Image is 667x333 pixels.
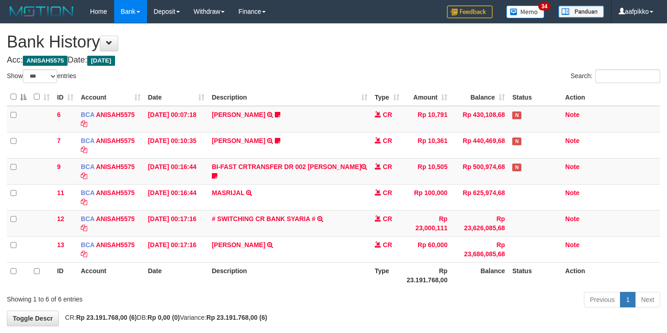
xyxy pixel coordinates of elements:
[212,189,244,196] a: MASRIJAL
[144,262,208,288] th: Date
[451,210,509,236] td: Rp 23,626,085,68
[23,69,57,83] select: Showentries
[81,163,95,170] span: BCA
[81,224,87,232] a: Copy ANISAH5575 to clipboard
[81,198,87,206] a: Copy ANISAH5575 to clipboard
[23,56,68,66] span: ANISAH5575
[383,215,392,222] span: CR
[208,88,371,106] th: Description: activate to sort column ascending
[451,158,509,184] td: Rp 500,974,68
[81,111,95,118] span: BCA
[565,189,579,196] a: Note
[81,189,95,196] span: BCA
[144,236,208,262] td: [DATE] 00:17:16
[81,137,95,144] span: BCA
[76,314,137,321] strong: Rp 23.191.768,00 (6)
[538,2,551,11] span: 34
[212,111,265,118] a: [PERSON_NAME]
[565,215,579,222] a: Note
[57,241,64,248] span: 13
[565,163,579,170] a: Note
[447,5,493,18] img: Feedback.jpg
[144,184,208,210] td: [DATE] 00:16:44
[81,120,87,127] a: Copy ANISAH5575 to clipboard
[571,69,660,83] label: Search:
[506,5,545,18] img: Button%20Memo.svg
[81,241,95,248] span: BCA
[144,210,208,236] td: [DATE] 00:17:16
[81,172,87,180] a: Copy ANISAH5575 to clipboard
[383,189,392,196] span: CR
[96,111,135,118] a: ANISAH5575
[81,146,87,153] a: Copy ANISAH5575 to clipboard
[96,241,135,248] a: ANISAH5575
[451,106,509,132] td: Rp 430,108,68
[77,262,144,288] th: Account
[558,5,604,18] img: panduan.png
[212,137,265,144] a: [PERSON_NAME]
[403,132,452,158] td: Rp 10,361
[7,5,76,18] img: MOTION_logo.png
[403,106,452,132] td: Rp 10,791
[30,88,53,106] th: : activate to sort column ascending
[57,111,61,118] span: 6
[144,106,208,132] td: [DATE] 00:07:18
[7,56,660,65] h4: Acc: Date:
[371,262,403,288] th: Type
[144,158,208,184] td: [DATE] 00:16:44
[81,250,87,258] a: Copy ANISAH5575 to clipboard
[53,262,77,288] th: ID
[403,88,452,106] th: Amount: activate to sort column ascending
[144,88,208,106] th: Date: activate to sort column ascending
[206,314,267,321] strong: Rp 23.191.768,00 (6)
[565,111,579,118] a: Note
[7,88,30,106] th: : activate to sort column descending
[383,163,392,170] span: CR
[383,241,392,248] span: CR
[147,314,180,321] strong: Rp 0,00 (0)
[96,137,135,144] a: ANISAH5575
[212,215,315,222] a: # SWITCHING CR BANK SYARIA #
[403,236,452,262] td: Rp 60,000
[562,88,660,106] th: Action
[96,189,135,196] a: ANISAH5575
[584,292,620,307] a: Previous
[512,111,521,119] span: Has Note
[403,262,452,288] th: Rp 23.191.768,00
[509,262,562,288] th: Status
[208,262,371,288] th: Description
[87,56,115,66] span: [DATE]
[383,137,392,144] span: CR
[208,158,371,184] td: BI-FAST CRTRANSFER DR 002 [PERSON_NAME]
[451,184,509,210] td: Rp 625,974,68
[61,314,268,321] span: CR: DB: Variance:
[451,236,509,262] td: Rp 23,686,085,68
[96,163,135,170] a: ANISAH5575
[7,69,76,83] label: Show entries
[512,137,521,145] span: Has Note
[509,88,562,106] th: Status
[451,88,509,106] th: Balance: activate to sort column ascending
[562,262,660,288] th: Action
[451,262,509,288] th: Balance
[565,137,579,144] a: Note
[81,215,95,222] span: BCA
[403,184,452,210] td: Rp 100,000
[96,215,135,222] a: ANISAH5575
[371,88,403,106] th: Type: activate to sort column ascending
[57,189,64,196] span: 11
[144,132,208,158] td: [DATE] 00:10:35
[403,210,452,236] td: Rp 23,000,111
[620,292,635,307] a: 1
[57,163,61,170] span: 9
[53,88,77,106] th: ID: activate to sort column ascending
[7,33,660,51] h1: Bank History
[512,164,521,171] span: Has Note
[595,69,660,83] input: Search:
[565,241,579,248] a: Note
[403,158,452,184] td: Rp 10,505
[635,292,660,307] a: Next
[212,241,265,248] a: [PERSON_NAME]
[451,132,509,158] td: Rp 440,469,68
[77,88,144,106] th: Account: activate to sort column ascending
